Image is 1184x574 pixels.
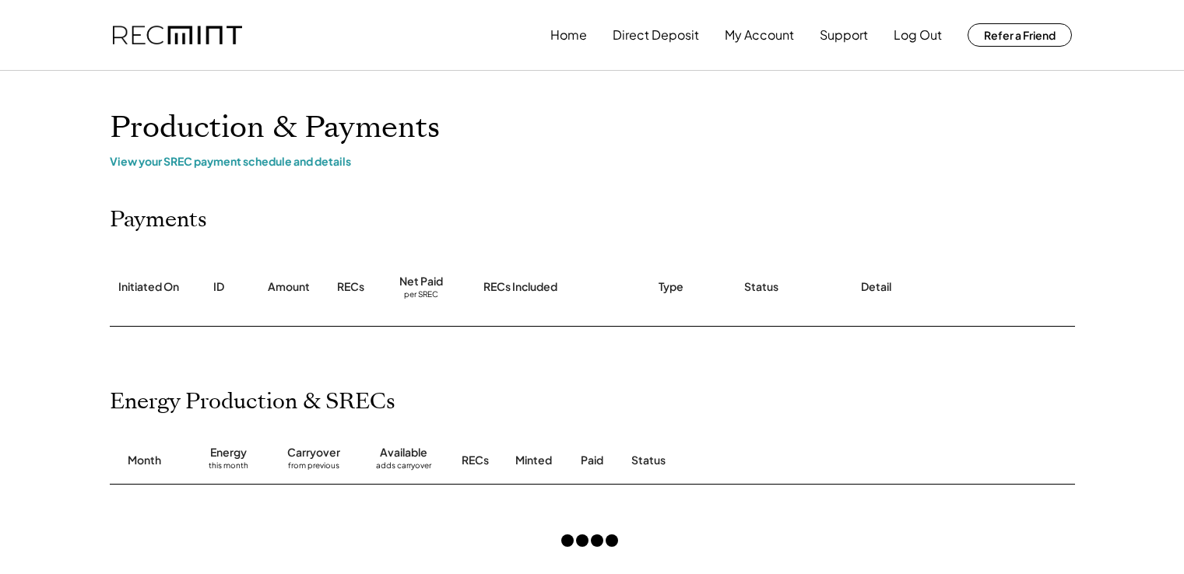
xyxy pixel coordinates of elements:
[118,279,179,295] div: Initiated On
[725,19,794,51] button: My Account
[581,453,603,468] div: Paid
[483,279,557,295] div: RECs Included
[128,453,161,468] div: Month
[213,279,224,295] div: ID
[110,389,395,415] h2: Energy Production & SRECs
[550,19,587,51] button: Home
[968,23,1072,47] button: Refer a Friend
[209,460,248,476] div: this month
[113,26,242,45] img: recmint-logotype%403x.png
[110,154,1075,168] div: View your SREC payment schedule and details
[110,207,207,233] h2: Payments
[515,453,552,468] div: Minted
[210,445,247,460] div: Energy
[631,453,896,468] div: Status
[613,19,699,51] button: Direct Deposit
[287,445,340,460] div: Carryover
[744,279,778,295] div: Status
[659,279,683,295] div: Type
[404,289,438,301] div: per SREC
[462,453,489,468] div: RECs
[376,460,431,476] div: adds carryover
[288,460,339,476] div: from previous
[268,279,310,295] div: Amount
[894,19,942,51] button: Log Out
[399,274,443,289] div: Net Paid
[861,279,891,295] div: Detail
[820,19,868,51] button: Support
[380,445,427,460] div: Available
[110,110,1075,146] h1: Production & Payments
[337,279,364,295] div: RECs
